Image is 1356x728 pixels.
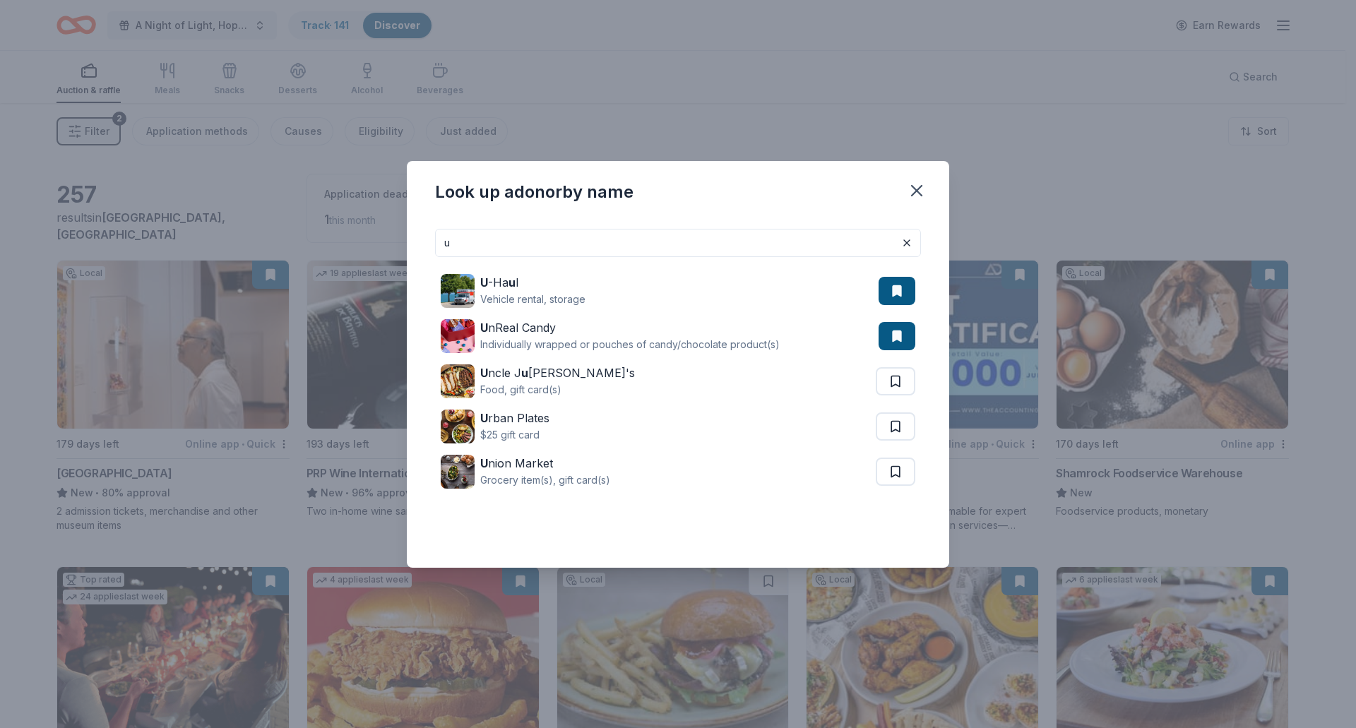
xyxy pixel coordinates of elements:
div: ncle J [PERSON_NAME]'s [480,364,635,381]
img: Image for Uncle Julio's [441,364,475,398]
div: -Ha l [480,274,585,291]
div: $25 gift card [480,426,549,443]
div: Individually wrapped or pouches of candy/chocolate product(s) [480,336,780,353]
strong: u [509,275,516,290]
strong: u [521,366,528,380]
div: Vehicle rental, storage [480,291,585,308]
strong: U [480,456,488,470]
img: Image for UnReal Candy [441,319,475,353]
input: Search [435,229,921,257]
img: Image for Urban Plates [441,410,475,443]
img: Image for U-Haul [441,274,475,308]
div: Grocery item(s), gift card(s) [480,472,610,489]
strong: U [480,321,488,335]
strong: U [480,366,488,380]
div: Look up a donor by name [435,181,634,203]
strong: U [480,275,488,290]
strong: U [480,411,488,425]
div: rban Plates [480,410,549,426]
div: Food, gift card(s) [480,381,635,398]
img: Image for Union Market [441,455,475,489]
div: nReal Candy [480,319,780,336]
div: nion Market [480,455,610,472]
